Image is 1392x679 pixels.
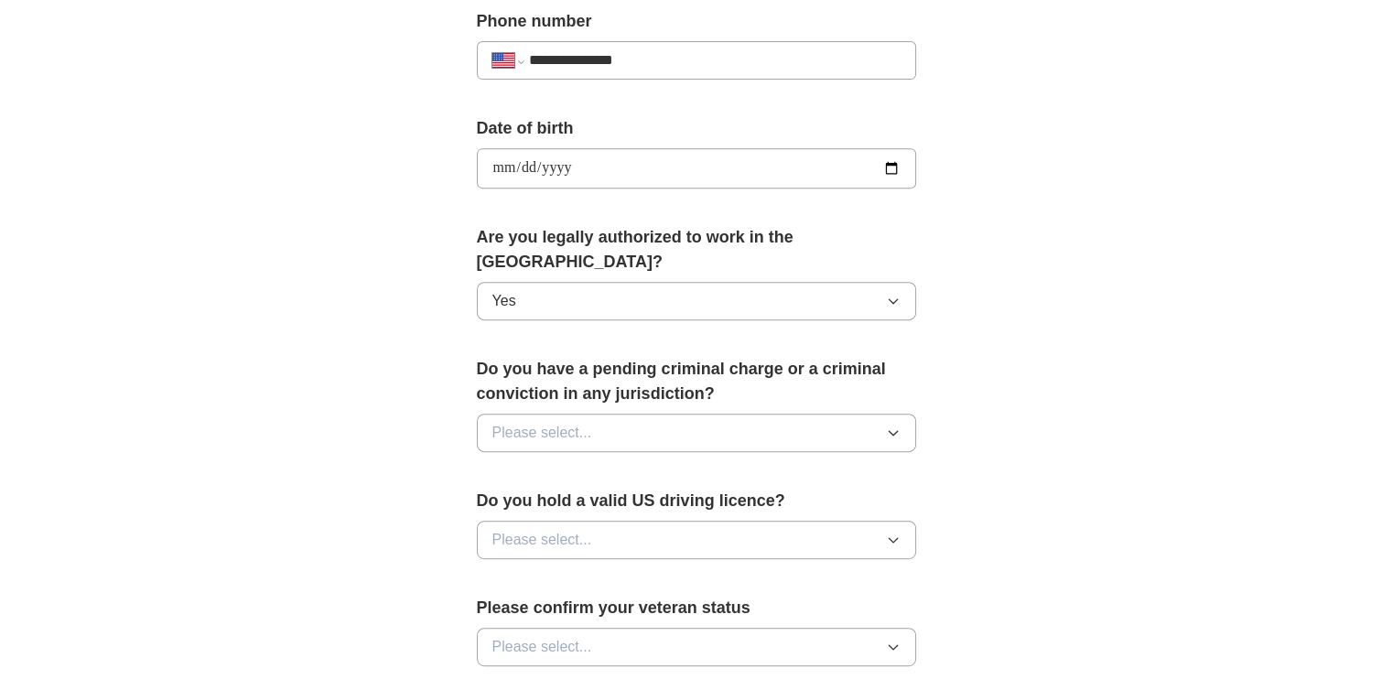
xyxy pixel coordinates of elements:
[477,596,916,620] label: Please confirm your veteran status
[477,521,916,559] button: Please select...
[492,529,592,551] span: Please select...
[477,225,916,275] label: Are you legally authorized to work in the [GEOGRAPHIC_DATA]?
[477,282,916,320] button: Yes
[492,290,516,312] span: Yes
[477,116,916,141] label: Date of birth
[477,9,916,34] label: Phone number
[492,422,592,444] span: Please select...
[477,357,916,406] label: Do you have a pending criminal charge or a criminal conviction in any jurisdiction?
[477,628,916,666] button: Please select...
[477,414,916,452] button: Please select...
[477,489,916,513] label: Do you hold a valid US driving licence?
[492,636,592,658] span: Please select...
